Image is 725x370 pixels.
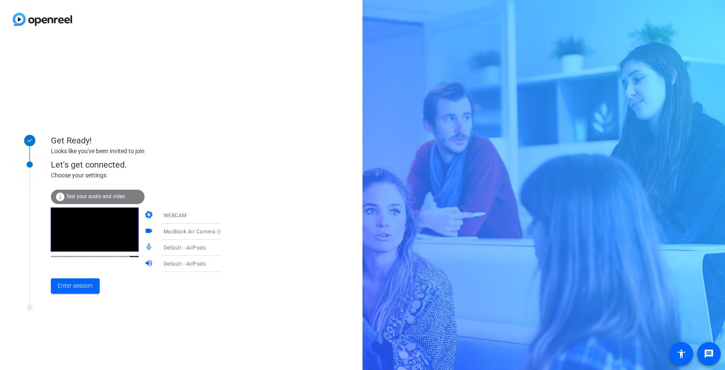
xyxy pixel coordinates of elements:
span: Enter session [58,281,93,290]
mat-icon: volume_up [145,259,155,269]
mat-icon: camera [145,210,155,221]
mat-icon: info [55,192,65,202]
span: WEBCAM [164,213,187,219]
span: Default - AirPods [164,261,206,267]
mat-icon: mic_none [145,243,155,253]
button: Enter session [51,278,100,294]
span: Default - AirPods [164,245,206,251]
mat-icon: message [704,349,714,359]
div: Let's get connected. [51,158,238,171]
div: Choose your settings [51,171,238,180]
mat-icon: accessibility [676,349,686,359]
mat-icon: videocam [145,227,155,237]
div: Looks like you've been invited to join [51,147,220,156]
div: Get Ready! [51,134,220,147]
span: Test your audio and video [66,193,125,199]
span: MacBook Air Camera (0000:0001) [164,228,248,235]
